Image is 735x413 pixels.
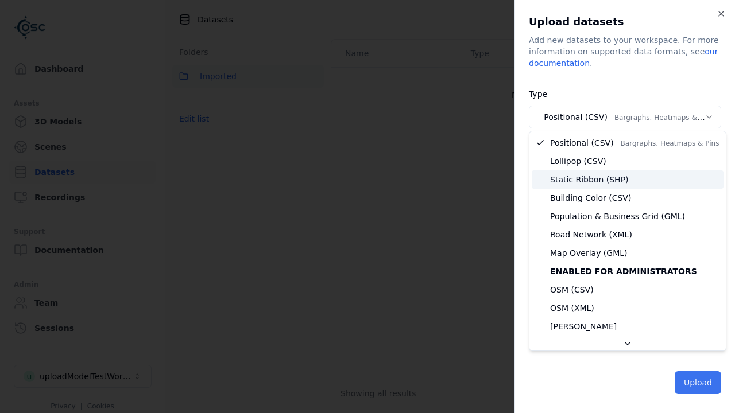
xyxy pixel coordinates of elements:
[550,302,594,314] span: OSM (XML)
[621,139,719,147] span: Bargraphs, Heatmaps & Pins
[550,192,631,204] span: Building Color (CSV)
[550,174,629,185] span: Static Ribbon (SHP)
[550,155,606,167] span: Lollipop (CSV)
[550,247,628,259] span: Map Overlay (GML)
[532,262,724,280] div: Enabled for administrators
[550,229,632,240] span: Road Network (XML)
[550,211,685,222] span: Population & Business Grid (GML)
[550,321,617,332] span: [PERSON_NAME]
[550,284,594,295] span: OSM (CSV)
[550,137,719,149] span: Positional (CSV)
